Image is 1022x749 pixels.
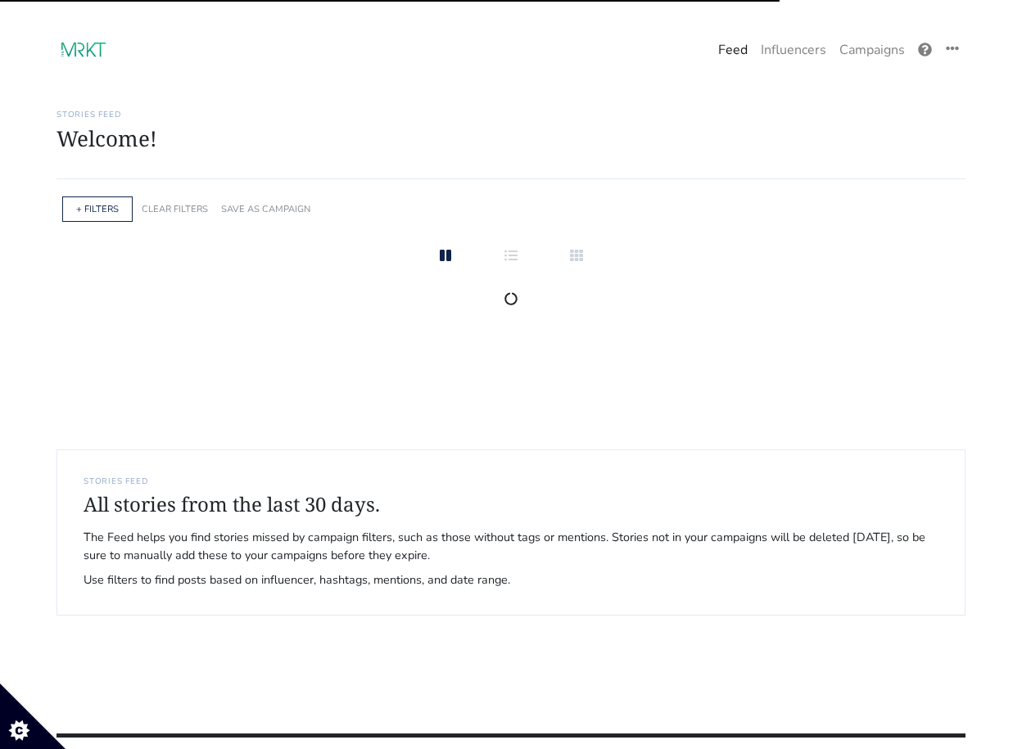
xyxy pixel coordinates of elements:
[57,126,965,151] h1: Welcome!
[57,36,108,64] img: 17:23:10_1694020990
[76,203,119,215] a: + FILTERS
[833,34,911,66] a: Campaigns
[712,34,754,66] a: Feed
[84,493,938,517] h4: All stories from the last 30 days.
[84,571,938,589] span: Use filters to find posts based on influencer, hashtags, mentions, and date range.
[142,203,208,215] a: CLEAR FILTERS
[754,34,833,66] a: Influencers
[57,110,965,120] h6: Stories Feed
[221,203,310,215] a: SAVE AS CAMPAIGN
[84,476,938,486] h6: STORIES FEED
[84,529,938,564] span: The Feed helps you find stories missed by campaign filters, such as those without tags or mention...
